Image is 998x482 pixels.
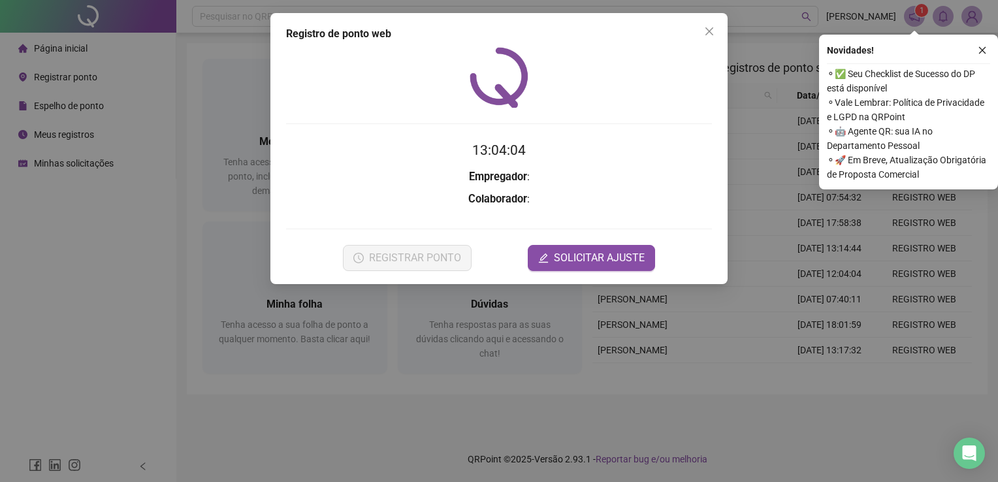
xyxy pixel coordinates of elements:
button: REGISTRAR PONTO [343,245,472,271]
time: 13:04:04 [472,142,526,158]
span: ⚬ 🚀 Em Breve, Atualização Obrigatória de Proposta Comercial [827,153,990,182]
button: Close [699,21,720,42]
h3: : [286,191,712,208]
span: ⚬ ✅ Seu Checklist de Sucesso do DP está disponível [827,67,990,95]
h3: : [286,169,712,185]
span: ⚬ Vale Lembrar: Política de Privacidade e LGPD na QRPoint [827,95,990,124]
button: editSOLICITAR AJUSTE [528,245,655,271]
span: SOLICITAR AJUSTE [554,250,645,266]
div: Registro de ponto web [286,26,712,42]
span: close [704,26,715,37]
img: QRPoint [470,47,528,108]
div: Open Intercom Messenger [954,438,985,469]
span: ⚬ 🤖 Agente QR: sua IA no Departamento Pessoal [827,124,990,153]
strong: Colaborador [468,193,527,205]
span: edit [538,253,549,263]
strong: Empregador [469,170,527,183]
span: Novidades ! [827,43,874,57]
span: close [978,46,987,55]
